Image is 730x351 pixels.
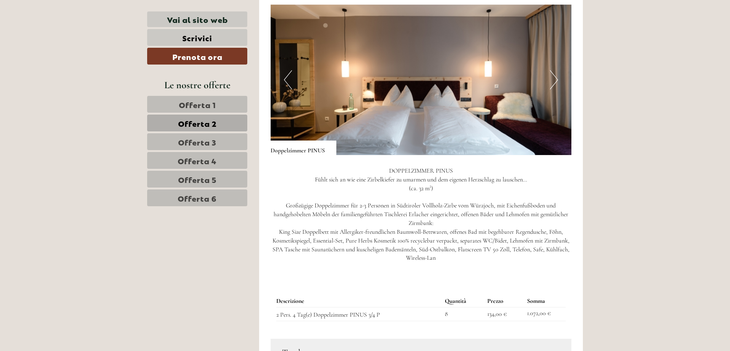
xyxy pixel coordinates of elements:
span: Offerta 6 [178,192,217,203]
div: Le nostre offerte [147,78,247,92]
td: 1.072,00 € [524,307,566,321]
th: Somma [524,295,566,307]
span: Offerta 3 [178,136,216,147]
th: Prezzo [484,295,524,307]
a: Vai al sito web [147,11,247,27]
span: 134,00 € [487,310,507,318]
a: Scrivici [147,29,247,46]
a: Prenota ora [147,48,247,65]
span: Offerta 1 [179,99,216,110]
span: Offerta 4 [178,155,217,166]
td: 8 [442,307,485,321]
button: Previous [284,70,292,89]
th: Quantità [442,295,485,307]
img: image [271,5,572,155]
span: Offerta 5 [178,174,217,184]
span: Offerta 2 [178,118,217,128]
button: Next [550,70,558,89]
td: 2 Pers. 4 Tag(e) Doppelzimmer PINUS 3/4 P [276,307,442,321]
p: DOPPELZIMMER PINUS Fühlt sich an wie eine Zirbelkiefer zu umarmen und dem eigenen Herzschlag zu l... [271,167,572,262]
th: Descrizione [276,295,442,307]
div: Doppelzimmer PINUS [271,141,336,155]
